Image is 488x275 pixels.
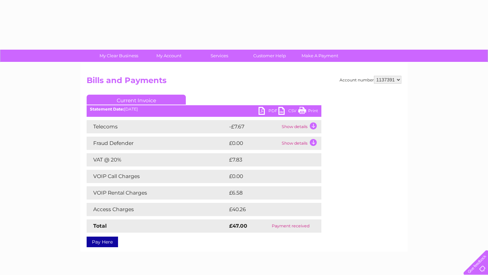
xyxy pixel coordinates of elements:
a: My Clear Business [92,50,146,62]
div: [DATE] [87,107,321,112]
td: £40.26 [227,203,308,216]
a: Make A Payment [293,50,347,62]
a: PDF [259,107,278,116]
td: Show details [280,120,321,133]
td: £0.00 [227,170,306,183]
td: Show details [280,137,321,150]
td: VOIP Rental Charges [87,186,227,200]
b: Statement Date: [90,107,124,112]
td: Fraud Defender [87,137,227,150]
a: Services [192,50,247,62]
strong: £47.00 [229,223,247,229]
td: VOIP Call Charges [87,170,227,183]
a: CSV [278,107,298,116]
td: Payment received [260,219,321,233]
div: Account number [340,76,401,84]
td: £6.58 [227,186,306,200]
a: Customer Help [242,50,297,62]
td: VAT @ 20% [87,153,227,166]
td: £0.00 [227,137,280,150]
td: £7.83 [227,153,306,166]
td: Access Charges [87,203,227,216]
a: Pay Here [87,237,118,247]
a: Current Invoice [87,95,186,105]
strong: Total [93,223,107,229]
td: -£7.67 [227,120,280,133]
a: My Account [142,50,196,62]
a: Print [298,107,318,116]
td: Telecoms [87,120,227,133]
h2: Bills and Payments [87,76,401,88]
